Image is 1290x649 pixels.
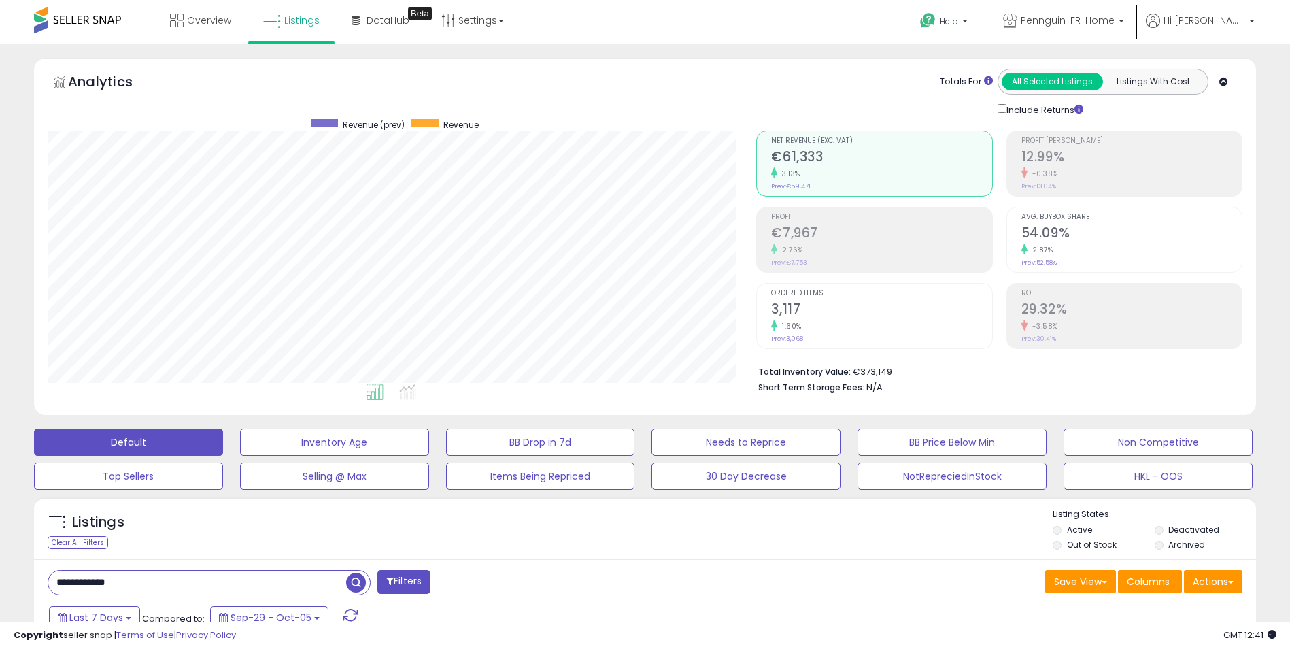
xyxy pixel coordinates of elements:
[1064,429,1253,456] button: Non Competitive
[771,335,803,343] small: Prev: 3,068
[1021,290,1242,297] span: ROI
[1045,570,1116,593] button: Save View
[1164,14,1245,27] span: Hi [PERSON_NAME]
[1021,137,1242,145] span: Profit [PERSON_NAME]
[1021,182,1056,190] small: Prev: 13.04%
[940,16,958,27] span: Help
[49,606,140,629] button: Last 7 Days
[771,137,991,145] span: Net Revenue (Exc. VAT)
[14,629,63,642] strong: Copyright
[284,14,320,27] span: Listings
[777,245,803,255] small: 2.76%
[69,611,123,625] span: Last 7 Days
[758,382,864,393] b: Short Term Storage Fees:
[1021,214,1242,221] span: Avg. Buybox Share
[1021,14,1115,27] span: Pennguin-FR-Home
[231,611,311,625] span: Sep-29 - Oct-05
[1127,575,1170,588] span: Columns
[1053,508,1256,521] p: Listing States:
[1168,524,1219,535] label: Deactivated
[1028,245,1053,255] small: 2.87%
[858,429,1047,456] button: BB Price Below Min
[866,381,883,394] span: N/A
[240,429,429,456] button: Inventory Age
[187,14,231,27] span: Overview
[758,366,851,378] b: Total Inventory Value:
[909,2,981,44] a: Help
[377,570,430,594] button: Filters
[858,463,1047,490] button: NotRepreciedInStock
[443,119,479,131] span: Revenue
[771,290,991,297] span: Ordered Items
[446,429,635,456] button: BB Drop in 7d
[14,629,236,642] div: seller snap | |
[446,463,635,490] button: Items Being Repriced
[176,629,236,642] a: Privacy Policy
[771,301,991,320] h2: 3,117
[1168,539,1205,550] label: Archived
[771,225,991,244] h2: €7,967
[48,536,108,549] div: Clear All Filters
[1102,73,1204,90] button: Listings With Cost
[1028,321,1058,331] small: -3.58%
[651,463,841,490] button: 30 Day Decrease
[1067,539,1117,550] label: Out of Stock
[771,149,991,167] h2: €61,333
[1002,73,1103,90] button: All Selected Listings
[777,169,800,179] small: 3.13%
[1028,169,1058,179] small: -0.38%
[1146,14,1255,44] a: Hi [PERSON_NAME]
[919,12,936,29] i: Get Help
[1067,524,1092,535] label: Active
[940,76,993,88] div: Totals For
[116,629,174,642] a: Terms of Use
[1184,570,1242,593] button: Actions
[1021,225,1242,244] h2: 54.09%
[1021,335,1056,343] small: Prev: 30.41%
[1064,463,1253,490] button: HKL - OOS
[408,7,432,20] div: Tooltip anchor
[1021,301,1242,320] h2: 29.32%
[34,429,223,456] button: Default
[1021,259,1057,267] small: Prev: 52.58%
[771,214,991,221] span: Profit
[1021,149,1242,167] h2: 12.99%
[771,259,807,267] small: Prev: €7,753
[367,14,409,27] span: DataHub
[771,182,811,190] small: Prev: €59,471
[142,612,205,625] span: Compared to:
[987,101,1100,117] div: Include Returns
[651,429,841,456] button: Needs to Reprice
[68,72,159,95] h5: Analytics
[758,363,1232,379] li: €373,149
[34,463,223,490] button: Top Sellers
[1118,570,1182,593] button: Columns
[210,606,328,629] button: Sep-29 - Oct-05
[1223,629,1276,642] span: 2025-10-13 12:41 GMT
[343,119,405,131] span: Revenue (prev)
[240,463,429,490] button: Selling @ Max
[777,321,802,331] small: 1.60%
[72,513,124,532] h5: Listings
